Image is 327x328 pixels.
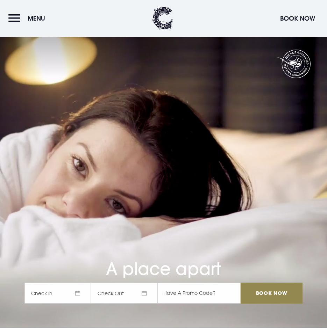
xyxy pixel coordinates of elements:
[152,7,173,30] img: Clandeboye Lodge
[8,11,49,26] button: Menu
[28,14,45,22] span: Menu
[277,11,319,26] button: Book Now
[157,283,241,304] input: Have A Promo Code?
[24,239,302,279] h1: A place apart
[24,283,91,304] span: Check In
[241,283,302,304] input: Book Now
[91,283,157,304] span: Check Out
